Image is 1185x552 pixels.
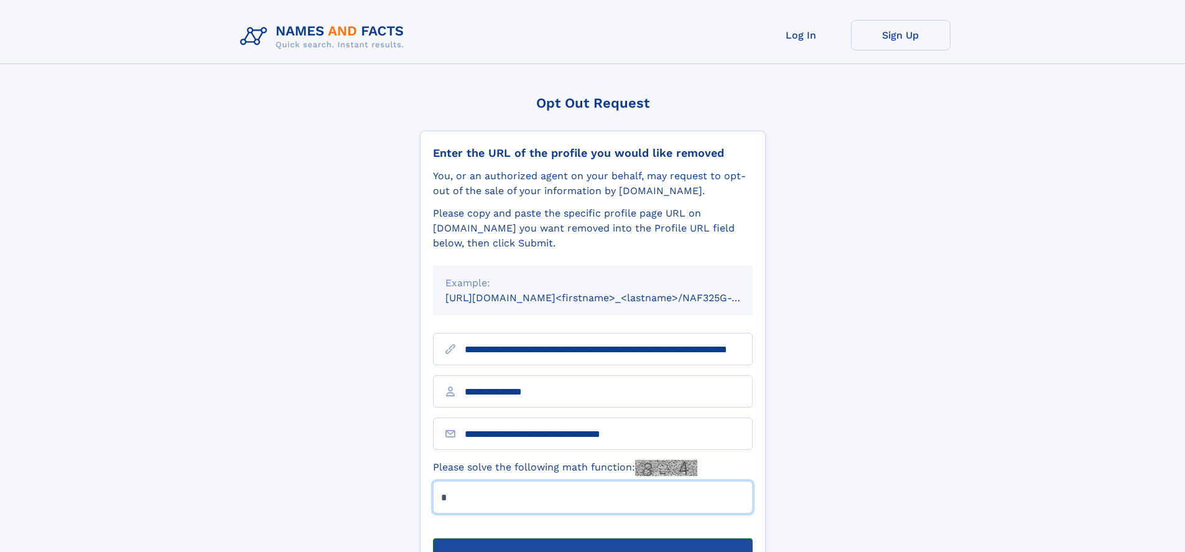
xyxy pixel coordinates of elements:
[420,95,766,111] div: Opt Out Request
[433,460,697,476] label: Please solve the following math function:
[851,20,950,50] a: Sign Up
[433,169,753,199] div: You, or an authorized agent on your behalf, may request to opt-out of the sale of your informatio...
[445,276,740,291] div: Example:
[445,292,776,304] small: [URL][DOMAIN_NAME]<firstname>_<lastname>/NAF325G-xxxxxxxx
[235,20,414,54] img: Logo Names and Facts
[751,20,851,50] a: Log In
[433,146,753,160] div: Enter the URL of the profile you would like removed
[433,206,753,251] div: Please copy and paste the specific profile page URL on [DOMAIN_NAME] you want removed into the Pr...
